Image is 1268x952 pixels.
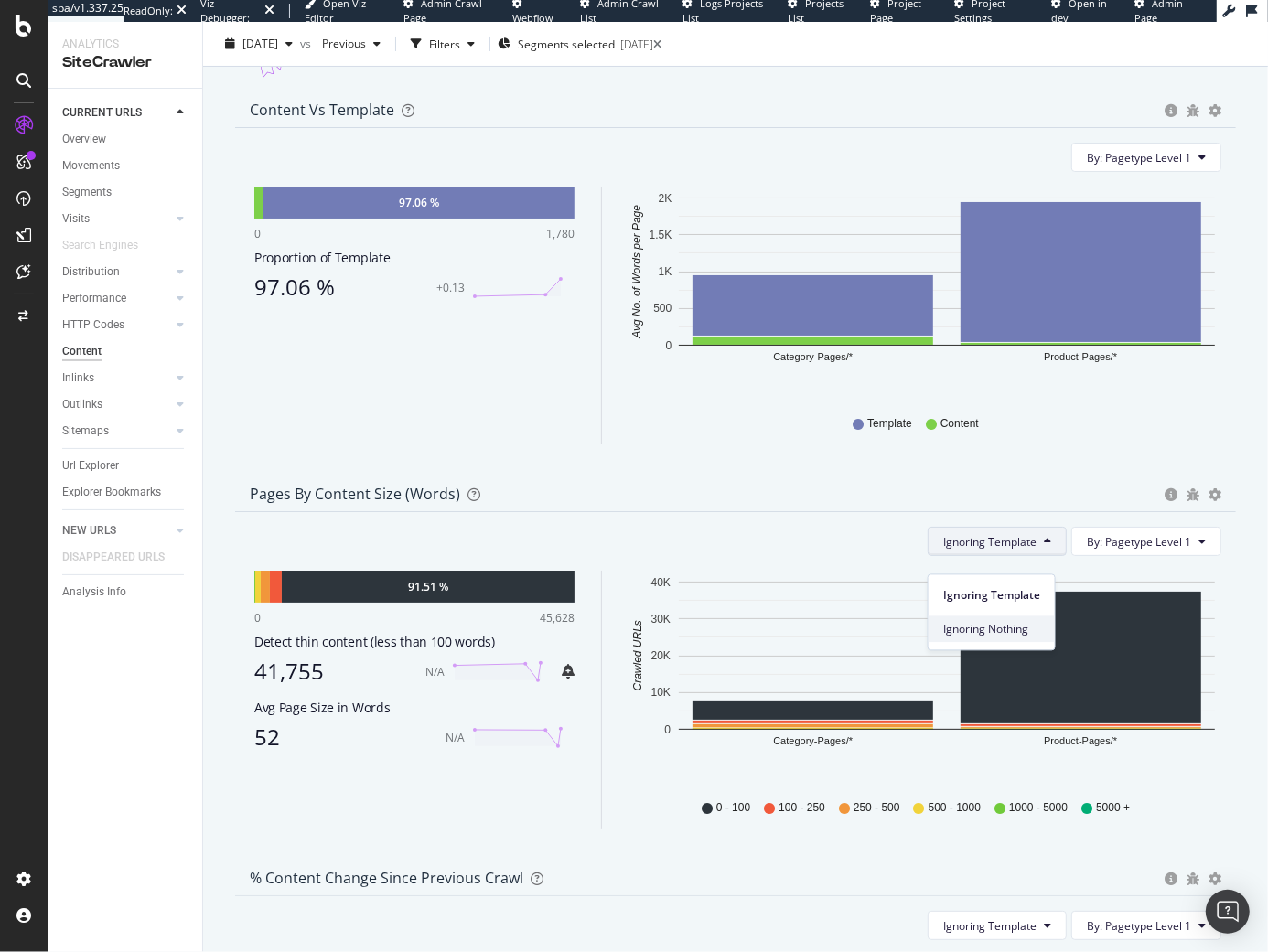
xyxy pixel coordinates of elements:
div: Analytics [62,37,188,52]
text: 500 [653,303,672,316]
a: Search Engines [62,236,156,255]
span: Ignoring Template [943,587,1040,604]
div: gear [1209,872,1221,885]
div: Sitemaps [62,422,109,441]
a: Distribution [62,262,171,282]
span: 250 - 500 [854,800,900,816]
div: 91.51 % [408,579,448,594]
div: circle-info [1165,104,1177,117]
div: Outlinks [62,395,102,414]
span: vs [300,36,315,51]
div: Content [62,342,102,361]
button: Filters [403,29,482,59]
div: Visits [62,209,90,229]
span: By: Pagetype Level 1 [1087,150,1191,166]
div: circle-info [1165,872,1177,885]
div: 97.06 % [399,195,439,210]
span: 2025 Sep. 12th [242,36,278,51]
text: 40K [651,576,671,589]
div: Performance [62,289,126,308]
div: Proportion of Template [254,249,575,267]
div: Open Intercom Messenger [1206,890,1250,934]
button: Segments selected[DATE] [498,29,653,59]
div: Inlinks [62,369,94,388]
button: By: Pagetype Level 1 [1071,527,1221,556]
div: Detect thin content (less than 100 words) [254,633,575,651]
a: Movements [62,156,189,176]
a: Segments [62,183,189,202]
div: 41,755 [254,658,414,684]
div: ReadOnly: [124,4,173,18]
span: Webflow [512,11,553,25]
div: 1,780 [546,226,575,241]
span: 1000 - 5000 [1009,800,1068,816]
button: Previous [315,29,388,59]
a: Sitemaps [62,422,171,441]
div: 45,628 [540,610,575,626]
div: bug [1187,104,1199,117]
text: 1K [659,265,672,278]
span: Previous [315,36,366,51]
div: 0 [254,610,261,626]
div: NEW URLS [62,521,116,540]
div: Overview [62,130,106,149]
text: Product-Pages/* [1044,352,1118,363]
div: CURRENT URLS [62,103,142,123]
div: bug [1187,872,1199,885]
text: Product-Pages/* [1044,736,1118,747]
div: bug [1187,488,1199,501]
text: 0 [664,723,671,736]
div: gear [1209,488,1221,501]
button: By: Pagetype Level 1 [1071,911,1221,940]
div: Distribution [62,262,120,282]
span: 0 - 100 [716,800,750,816]
span: 100 - 250 [779,800,825,816]
a: Overview [62,130,189,149]
svg: A chart. [624,571,1220,783]
span: Segments selected [518,37,615,52]
div: 97.06 % [254,274,425,300]
div: +0.13 [436,280,465,295]
div: N/A [425,664,445,679]
div: Filters [429,36,460,51]
div: 52 [254,724,435,750]
svg: A chart. [624,187,1220,399]
text: Avg No. of Words per Page [630,205,643,339]
text: 1.5K [650,229,672,241]
button: By: Pagetype Level 1 [1071,143,1221,172]
text: Category-Pages/* [773,736,854,747]
span: 5000 + [1096,800,1130,816]
a: Explorer Bookmarks [62,483,189,502]
span: 500 - 1000 [929,800,981,816]
div: Content vs Template [250,101,394,119]
div: Pages by Content Size (Words) [250,485,460,503]
span: By: Pagetype Level 1 [1087,918,1191,934]
a: DISAPPEARED URLS [62,548,183,567]
div: gear [1209,104,1221,117]
span: By: Pagetype Level 1 [1087,534,1191,550]
a: Performance [62,289,171,308]
a: Url Explorer [62,456,189,476]
text: 30K [651,613,671,626]
button: Ignoring Template [928,527,1067,556]
a: NEW URLS [62,521,171,540]
div: Explorer Bookmarks [62,483,161,502]
div: circle-info [1165,488,1177,501]
a: Content [62,342,189,361]
text: 2K [659,192,672,205]
a: Outlinks [62,395,171,414]
a: Visits [62,209,171,229]
div: % Content Change since Previous Crawl [250,869,523,887]
div: [DATE] [620,37,653,52]
span: Template [867,416,912,432]
span: Ignoring Template [943,534,1037,550]
text: 0 [666,339,672,352]
a: HTTP Codes [62,316,171,335]
a: Analysis Info [62,583,189,602]
button: [DATE] [218,29,300,59]
div: bell-plus [562,664,575,679]
text: Crawled URLs [631,621,644,691]
text: Category-Pages/* [773,352,854,363]
span: Ignoring Nothing [943,621,1040,637]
